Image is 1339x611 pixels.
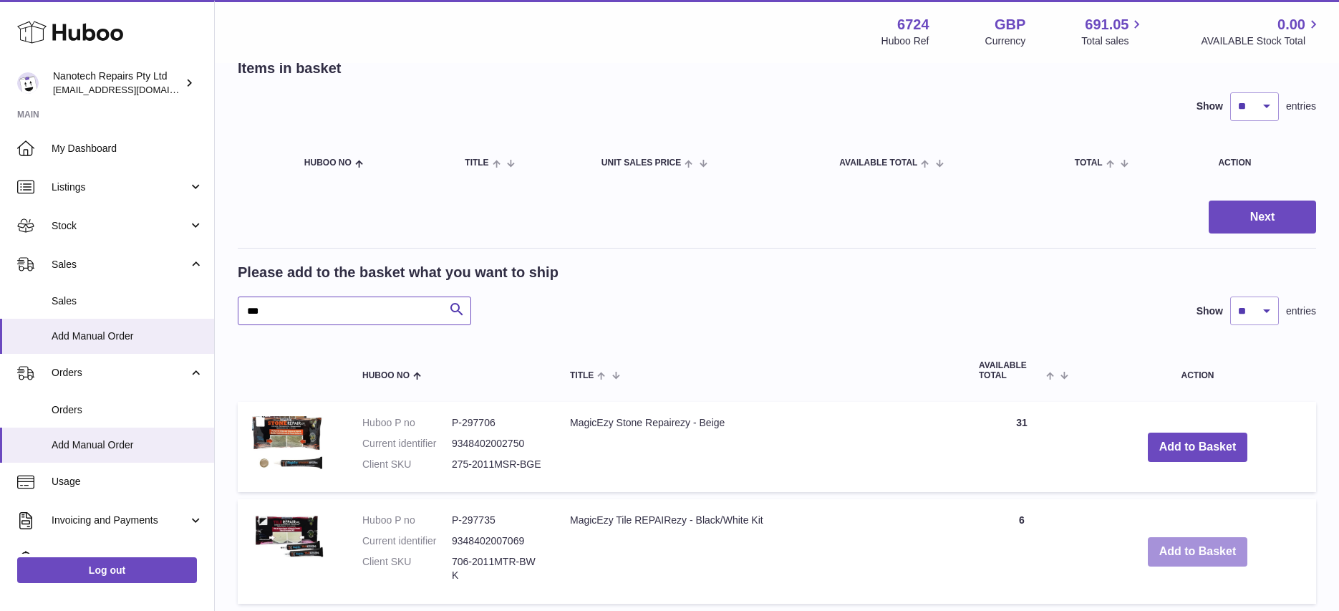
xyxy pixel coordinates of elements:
[52,475,203,489] span: Usage
[53,84,211,95] span: [EMAIL_ADDRESS][DOMAIN_NAME]
[570,371,594,380] span: Title
[52,181,188,194] span: Listings
[362,534,452,548] dt: Current identifier
[985,34,1026,48] div: Currency
[252,514,324,559] img: MagicEzy Tile REPAIRezy - Black/White Kit
[1085,15,1128,34] span: 691.05
[1081,34,1145,48] span: Total sales
[897,15,929,34] strong: 6724
[52,514,188,527] span: Invoicing and Payments
[452,416,541,430] dd: P-297706
[1081,15,1145,48] a: 691.05 Total sales
[53,69,182,97] div: Nanotech Repairs Pty Ltd
[1079,347,1316,394] th: Action
[52,219,188,233] span: Stock
[1277,15,1305,34] span: 0.00
[52,552,203,566] span: Cases
[465,158,488,168] span: Title
[362,437,452,451] dt: Current identifier
[17,72,39,94] img: info@nanotechrepairs.com
[52,403,203,417] span: Orders
[452,437,541,451] dd: 9348402002750
[979,361,1043,380] span: AVAILABLE Total
[965,402,1079,493] td: 31
[252,416,324,470] img: MagicEzy Stone Repairezy - Beige
[1286,100,1316,113] span: entries
[556,402,965,493] td: MagicEzy Stone Repairezy - Beige
[452,514,541,527] dd: P-297735
[839,158,917,168] span: AVAILABLE Total
[52,366,188,380] span: Orders
[362,458,452,471] dt: Client SKU
[1197,100,1223,113] label: Show
[1201,15,1322,48] a: 0.00 AVAILABLE Stock Total
[452,555,541,582] dd: 706-2011MTR-BWK
[1209,201,1316,234] button: Next
[1201,34,1322,48] span: AVAILABLE Stock Total
[1075,158,1103,168] span: Total
[1148,433,1248,462] button: Add to Basket
[17,557,197,583] a: Log out
[452,534,541,548] dd: 9348402007069
[1197,304,1223,318] label: Show
[362,514,452,527] dt: Huboo P no
[1148,537,1248,567] button: Add to Basket
[881,34,929,48] div: Huboo Ref
[304,158,352,168] span: Huboo no
[362,416,452,430] dt: Huboo P no
[238,263,559,282] h2: Please add to the basket what you want to ship
[1218,158,1302,168] div: Action
[556,499,965,604] td: MagicEzy Tile REPAIRezy - Black/White Kit
[1286,304,1316,318] span: entries
[452,458,541,471] dd: 275-2011MSR-BGE
[601,158,681,168] span: Unit Sales Price
[52,438,203,452] span: Add Manual Order
[965,499,1079,604] td: 6
[52,142,203,155] span: My Dashboard
[362,371,410,380] span: Huboo no
[238,59,342,78] h2: Items in basket
[52,294,203,308] span: Sales
[52,258,188,271] span: Sales
[995,15,1025,34] strong: GBP
[362,555,452,582] dt: Client SKU
[52,329,203,343] span: Add Manual Order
